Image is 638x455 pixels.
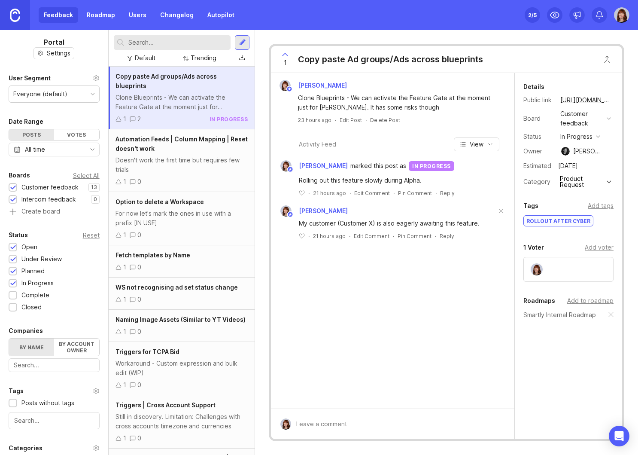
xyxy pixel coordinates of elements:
span: [PERSON_NAME] [299,161,348,171]
div: 0 [137,177,141,186]
div: Board [523,114,553,123]
span: View [470,140,483,149]
span: Settings [47,49,70,58]
button: Close button [599,51,616,68]
div: Select All [73,173,100,178]
div: Owner [523,147,553,156]
input: Search... [14,416,94,425]
div: · [393,189,395,197]
div: Tags [9,386,24,396]
div: 0 [137,295,141,304]
span: Copy paste Ad groups/Ads across blueprints [115,73,217,89]
div: 1 [123,434,126,443]
div: 1 [123,327,126,336]
a: Autopilot [202,7,240,23]
div: Edit Post [340,116,362,124]
div: 0 [137,434,141,443]
h1: Portal [44,37,64,47]
div: in progress [560,132,592,141]
div: 1 [123,230,126,240]
a: Danielle Pichlis[PERSON_NAME] [275,205,348,217]
div: Details [523,82,544,92]
div: Add tags [588,201,614,211]
span: Automation Feeds | Column Mapping | Reset doesn't work [115,135,248,152]
div: Trending [191,53,216,63]
span: 21 hours ago [313,232,346,240]
img: member badge [287,166,294,173]
div: Delete Post [370,116,400,124]
div: 1 [123,177,126,186]
img: Danielle Pichlis [614,7,629,23]
a: [URL][DOMAIN_NAME] [558,95,614,106]
img: Danielle Pichlis [280,80,291,91]
div: · [308,232,310,240]
a: Users [124,7,152,23]
a: Create board [9,208,100,216]
a: Copy paste Ad groups/Ads across blueprintsClone Blueprints - We can activate the Feature Gate at ... [109,67,255,129]
div: 1 Voter [523,242,544,253]
div: Votes [54,129,99,140]
div: Customer feedback [560,109,603,128]
div: Category [523,177,553,186]
div: 2 [137,114,141,124]
div: 2 /5 [528,9,537,21]
div: Planned [21,266,45,276]
div: Boards [9,170,30,180]
p: 13 [91,184,97,191]
div: Estimated [523,163,551,169]
div: Clone Blueprints - We can activate the Feature Gate at the moment just for [PERSON_NAME]. It has ... [115,93,248,112]
a: Fetch templates by Name10 [109,245,255,278]
svg: toggle icon [85,146,99,153]
div: Customer feedback [21,183,79,192]
a: 23 hours ago [298,116,331,124]
span: Naming Image Assets (Similar to YT Videos) [115,316,246,323]
div: Pin Comment [398,232,431,240]
div: in progress [210,116,248,123]
div: [DATE] [556,160,580,171]
div: Companies [9,326,43,336]
img: Danielle Pichlis [531,263,543,275]
div: Workaround - Custom expression and bulk edit (WIP) [115,359,248,378]
div: [PERSON_NAME] [573,147,603,156]
label: By account owner [54,339,99,356]
div: Complete [21,290,49,300]
img: Canny Home [10,9,20,22]
div: 0 [137,327,141,336]
div: Copy paste Ad groups/Ads across blueprints [298,53,483,65]
img: Mikko Nirhamo [561,147,570,156]
div: Roadmaps [523,296,555,306]
img: member badge [286,86,293,92]
div: User Segment [9,73,51,83]
div: 1 [123,380,126,390]
button: Settings [33,47,74,59]
div: · [349,232,350,240]
div: · [349,189,351,197]
div: 1 [123,295,126,304]
button: View [454,137,499,151]
div: 0 [137,380,141,390]
div: Edit Comment [354,189,390,197]
div: Tags [523,201,538,211]
div: Categories [9,443,43,453]
div: Activity Feed [299,140,336,149]
a: Triggers | Cross Account SupportStill in discovery. Limitation: Challenges with cross accounts ti... [109,395,255,449]
span: [PERSON_NAME] [298,82,347,89]
span: 1 [284,58,287,67]
a: Danielle Pichlis[PERSON_NAME] [275,160,350,171]
div: All time [25,145,45,154]
span: [PERSON_NAME] [299,207,348,214]
a: Changelog [155,7,199,23]
div: Date Range [9,116,43,127]
div: Doesn't work the first time but requires few trials [115,156,248,174]
div: Add to roadmap [567,296,614,305]
span: marked this post as [350,161,406,171]
div: Public link [523,95,553,105]
div: 1 [123,263,126,272]
div: Everyone (default) [13,89,67,99]
div: · [335,116,336,124]
div: · [393,232,394,240]
a: Option to delete a WorkspaceFor now let's mark the ones in use with a prefix [IN USE]10 [109,192,255,245]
